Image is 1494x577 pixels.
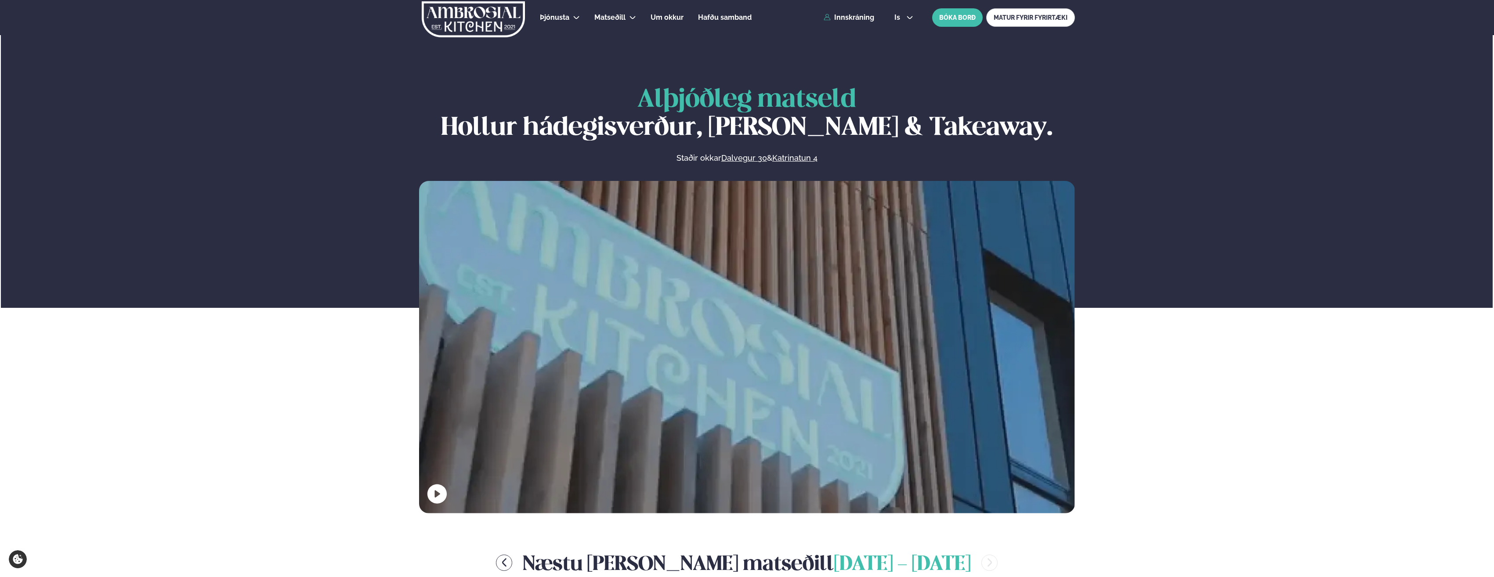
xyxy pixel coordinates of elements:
[834,555,971,574] span: [DATE] - [DATE]
[824,14,874,22] a: Innskráning
[419,86,1075,142] h1: Hollur hádegisverður, [PERSON_NAME] & Takeaway.
[698,12,752,23] a: Hafðu samband
[581,153,913,163] p: Staðir okkar &
[637,88,856,112] span: Alþjóðleg matseld
[651,12,684,23] a: Um okkur
[496,555,512,571] button: menu-btn-left
[986,8,1075,27] a: MATUR FYRIR FYRIRTÆKI
[651,13,684,22] span: Um okkur
[894,14,903,21] span: is
[540,13,569,22] span: Þjónusta
[594,12,626,23] a: Matseðill
[932,8,983,27] button: BÓKA BORÐ
[887,14,920,21] button: is
[9,550,27,568] a: Cookie settings
[523,548,971,577] h2: Næstu [PERSON_NAME] matseðill
[594,13,626,22] span: Matseðill
[698,13,752,22] span: Hafðu samband
[421,1,526,37] img: logo
[540,12,569,23] a: Þjónusta
[981,555,998,571] button: menu-btn-right
[721,153,767,163] a: Dalvegur 30
[772,153,818,163] a: Katrinatun 4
